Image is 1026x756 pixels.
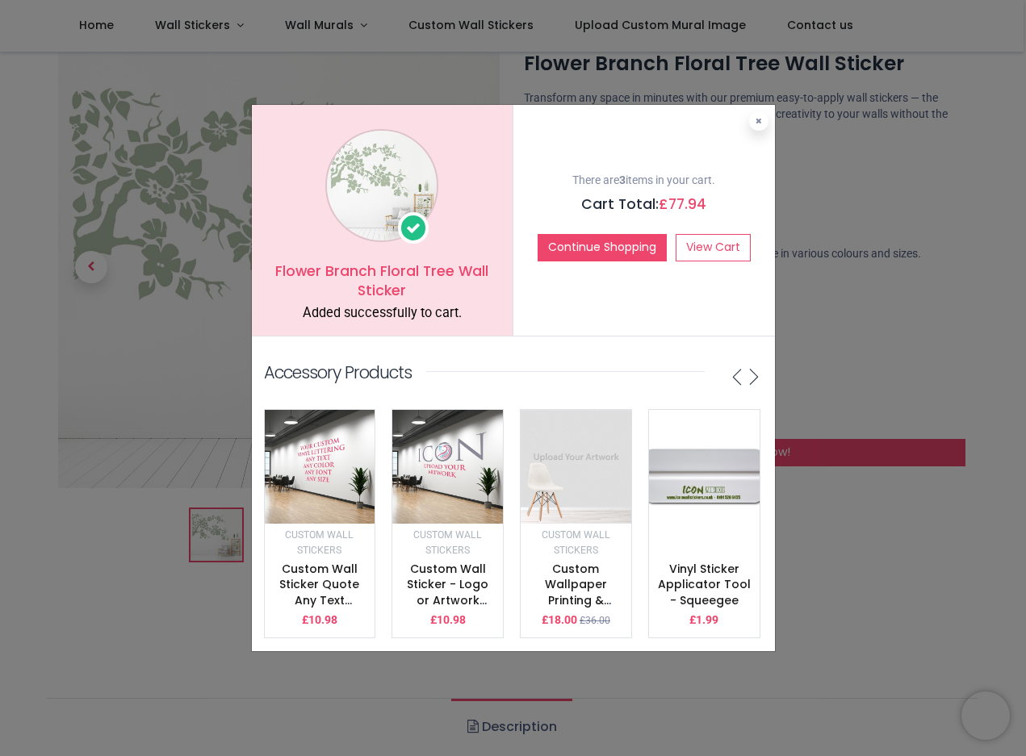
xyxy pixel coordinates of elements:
[542,529,610,557] small: Custom Wall Stickers
[649,410,760,539] img: image_512
[265,410,375,524] img: image_512
[264,261,500,301] h5: Flower Branch Floral Tree Wall Sticker
[273,561,366,640] a: Custom Wall Sticker Quote Any Text & Colour - Vinyl Lettering
[659,194,706,214] span: £
[407,561,488,656] a: Custom Wall Sticker - Logo or Artwork Printing - Upload your design
[264,361,412,384] p: Accessory Products
[285,528,354,557] a: Custom Wall Stickers
[619,173,626,186] b: 3
[689,612,718,629] p: £
[580,614,610,628] small: £
[521,410,631,524] img: image_512
[437,613,466,626] span: 10.98
[285,529,354,557] small: Custom Wall Stickers
[538,561,614,640] a: Custom Wallpaper Printing & Custom Wall Murals
[526,173,763,189] p: There are items in your cart.
[325,129,438,242] img: image_1024
[585,615,610,626] span: 36.00
[548,613,577,626] span: 18.00
[668,194,706,214] span: 77.94
[542,612,577,629] p: £
[302,612,337,629] p: £
[696,613,718,626] span: 1.99
[413,529,482,557] small: Custom Wall Stickers
[542,528,610,557] a: Custom Wall Stickers
[413,528,482,557] a: Custom Wall Stickers
[264,304,500,323] div: Added successfully to cart.
[430,612,466,629] p: £
[658,561,751,608] a: Vinyl Sticker Applicator Tool - Squeegee
[308,613,337,626] span: 10.98
[676,234,751,261] a: View Cart
[538,234,667,261] button: Continue Shopping
[392,410,503,524] img: image_512
[526,194,763,215] h5: Cart Total:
